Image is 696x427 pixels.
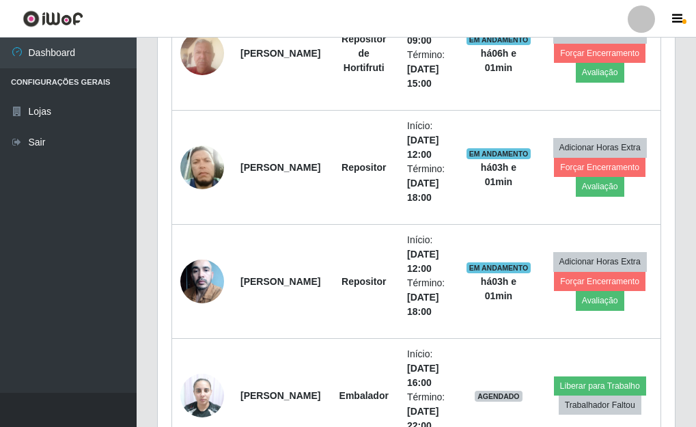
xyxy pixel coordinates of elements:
[342,276,386,287] strong: Repositor
[475,391,523,402] span: AGENDADO
[467,262,531,273] span: EM ANDAMENTO
[576,291,624,310] button: Avaliação
[554,272,645,291] button: Forçar Encerramento
[407,276,449,319] li: Término:
[554,44,645,63] button: Forçar Encerramento
[180,366,224,424] img: 1739994247557.jpeg
[407,347,449,390] li: Início:
[407,178,439,203] time: [DATE] 18:00
[407,162,449,205] li: Término:
[407,363,439,388] time: [DATE] 16:00
[554,376,646,396] button: Liberar para Trabalho
[467,34,531,45] span: EM ANDAMENTO
[407,119,449,162] li: Início:
[407,249,439,274] time: [DATE] 12:00
[576,177,624,196] button: Avaliação
[481,162,516,187] strong: há 03 h e 01 min
[240,276,320,287] strong: [PERSON_NAME]
[407,48,449,91] li: Término:
[180,24,224,82] img: 1744240052056.jpeg
[23,10,83,27] img: CoreUI Logo
[240,162,320,173] strong: [PERSON_NAME]
[553,252,647,271] button: Adicionar Horas Extra
[342,33,386,73] strong: Repositor de Hortifruti
[407,135,439,160] time: [DATE] 12:00
[342,162,386,173] strong: Repositor
[339,390,389,401] strong: Embalador
[407,233,449,276] li: Início:
[407,292,439,317] time: [DATE] 18:00
[553,138,647,157] button: Adicionar Horas Extra
[481,48,516,73] strong: há 06 h e 01 min
[481,276,516,301] strong: há 03 h e 01 min
[240,390,320,401] strong: [PERSON_NAME]
[240,48,320,59] strong: [PERSON_NAME]
[180,252,224,310] img: 1755269049876.jpeg
[467,148,531,159] span: EM ANDAMENTO
[576,63,624,82] button: Avaliação
[559,396,641,415] button: Trabalhador Faltou
[180,142,224,193] img: 1673493072415.jpeg
[407,64,439,89] time: [DATE] 15:00
[554,158,645,177] button: Forçar Encerramento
